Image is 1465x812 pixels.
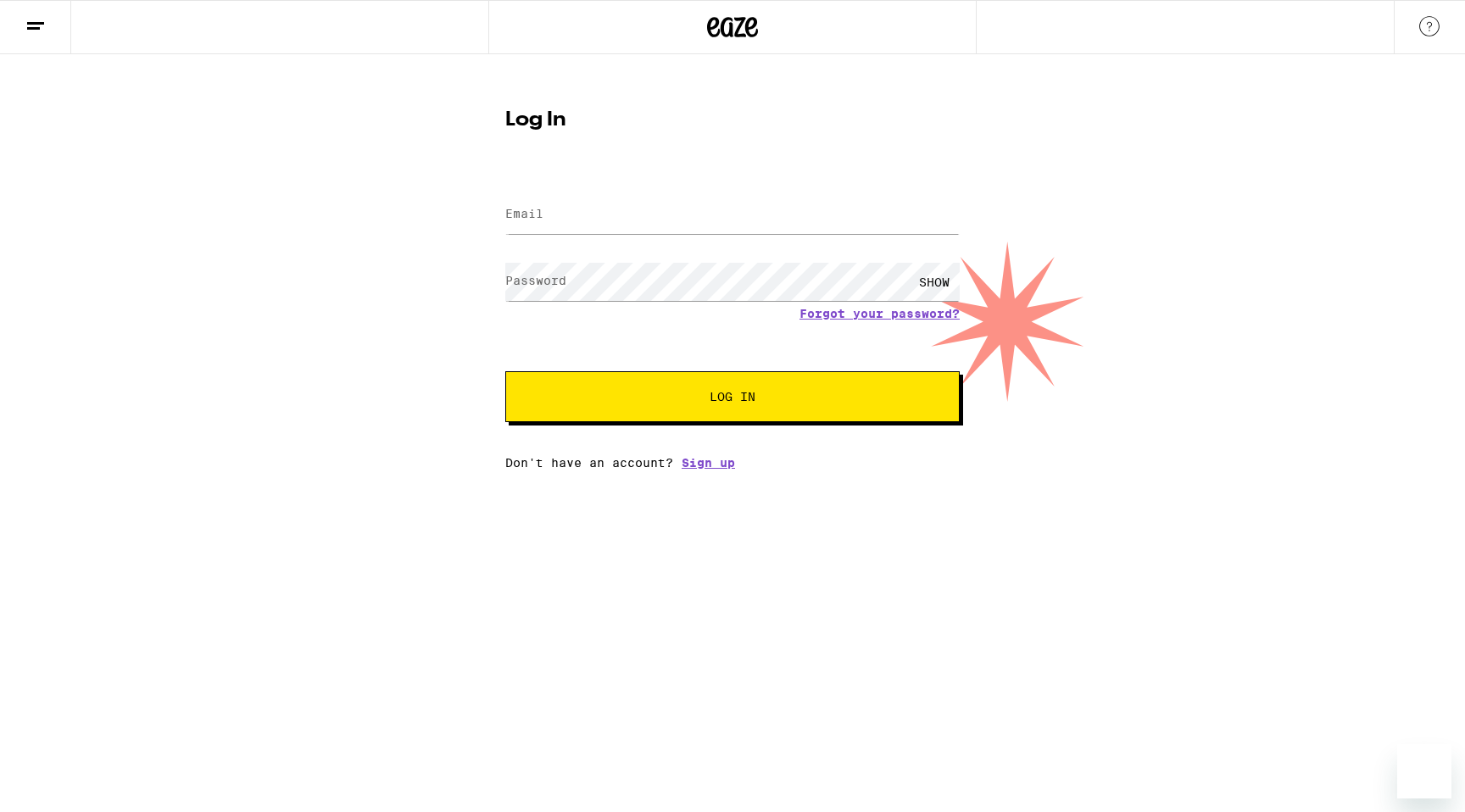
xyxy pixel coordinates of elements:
[682,456,735,470] a: Sign up
[799,307,960,320] a: Forgot your password?
[505,456,960,470] div: Don't have an account?
[505,274,566,287] label: Password
[710,391,755,403] span: Log In
[505,196,960,234] input: Email
[505,371,960,422] button: Log In
[909,263,960,301] div: SHOW
[505,207,543,220] label: Email
[505,110,960,131] h1: Log In
[1397,744,1451,798] iframe: Button to launch messaging window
